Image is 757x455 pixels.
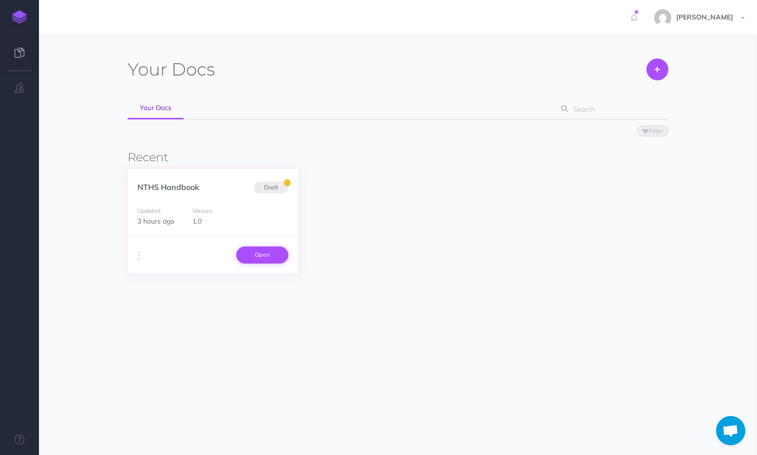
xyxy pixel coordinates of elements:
[570,100,653,118] input: Search
[192,217,202,226] span: 1.0
[137,182,199,192] a: NTHS Handbook
[671,13,738,21] span: [PERSON_NAME]
[128,58,215,80] h1: Docs
[138,249,140,263] i: More actions
[236,246,288,263] a: Open
[128,151,668,164] h3: Recent
[128,97,184,119] a: Your Docs
[637,126,668,136] button: Filter
[192,207,213,214] small: Version:
[137,217,174,226] span: 3 hours ago
[716,416,745,445] a: Open chat
[128,58,167,80] span: Your
[12,10,27,24] img: logo-mark.svg
[137,207,162,214] small: Updated:
[654,9,671,26] img: e15ca27c081d2886606c458bc858b488.jpg
[140,103,171,112] span: Your Docs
